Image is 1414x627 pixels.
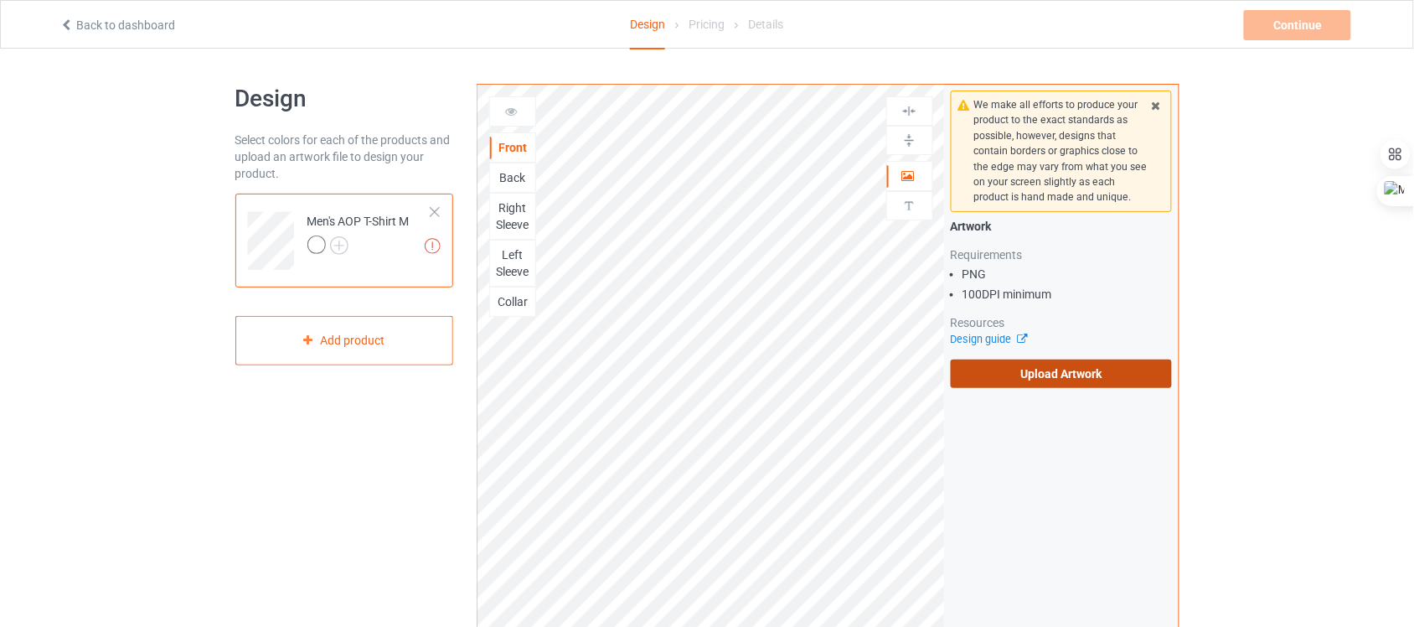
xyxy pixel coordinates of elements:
[235,84,454,114] h1: Design
[630,1,665,49] div: Design
[951,246,1173,263] div: Requirements
[951,314,1173,331] div: Resources
[951,218,1173,235] div: Artwork
[749,1,784,48] div: Details
[307,213,410,253] div: Men's AOP T-Shirt M
[490,246,535,280] div: Left Sleeve
[689,1,725,48] div: Pricing
[974,97,1149,205] div: We make all efforts to produce your product to the exact standards as possible, however, designs ...
[330,236,348,255] img: svg+xml;base64,PD94bWwgdmVyc2lvbj0iMS4wIiBlbmNvZGluZz0iVVRGLTgiPz4KPHN2ZyB3aWR0aD0iMjJweCIgaGVpZ2...
[951,360,1173,388] label: Upload Artwork
[901,198,917,214] img: svg%3E%0A
[490,139,535,156] div: Front
[951,333,1027,345] a: Design guide
[425,238,441,254] img: exclamation icon
[490,199,535,233] div: Right Sleeve
[235,194,454,288] div: Men's AOP T-Shirt M
[901,103,917,119] img: svg%3E%0A
[901,132,917,148] img: svg%3E%0A
[490,169,535,186] div: Back
[962,286,1173,303] li: 100 DPI minimum
[59,18,175,32] a: Back to dashboard
[235,132,454,182] div: Select colors for each of the products and upload an artwork file to design your product.
[235,316,454,365] div: Add product
[962,266,1173,282] li: PNG
[490,293,535,310] div: Collar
